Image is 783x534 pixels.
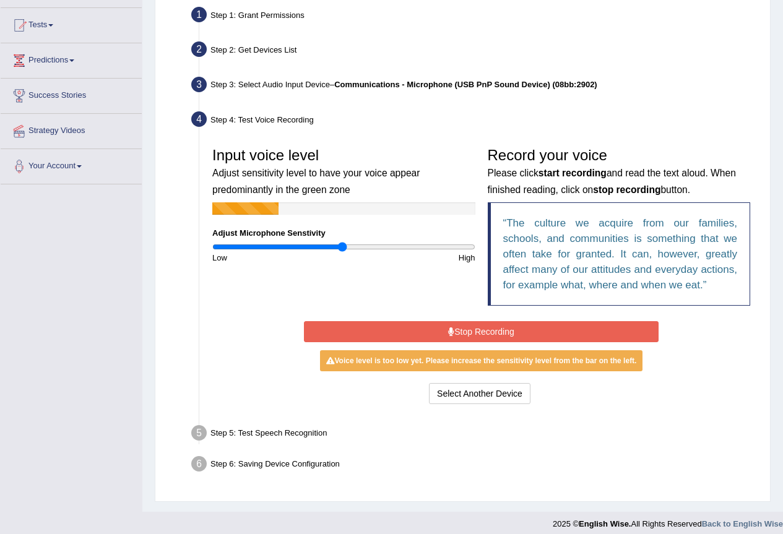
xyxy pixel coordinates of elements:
[320,350,643,371] div: Voice level is too low yet. Please increase the sensitivity level from the bar on the left.
[212,168,420,194] small: Adjust sensitivity level to have your voice appear predominantly in the green zone
[212,227,326,239] label: Adjust Microphone Senstivity
[1,114,142,145] a: Strategy Videos
[206,252,344,264] div: Low
[1,79,142,110] a: Success Stories
[503,217,738,291] q: The culture we acquire from our families, schools, and communities is something that we often tak...
[593,184,660,195] b: stop recording
[579,519,631,528] strong: English Wise.
[334,80,597,89] b: Communications - Microphone (USB PnP Sound Device) (08bb:2902)
[186,38,764,65] div: Step 2: Get Devices List
[539,168,607,178] b: start recording
[330,80,597,89] span: –
[1,8,142,39] a: Tests
[429,383,530,404] button: Select Another Device
[212,147,475,196] h3: Input voice level
[553,512,783,530] div: 2025 © All Rights Reserved
[1,43,142,74] a: Predictions
[488,147,751,196] h3: Record your voice
[488,168,736,194] small: Please click and read the text aloud. When finished reading, click on button.
[186,452,764,480] div: Step 6: Saving Device Configuration
[186,108,764,135] div: Step 4: Test Voice Recording
[1,149,142,180] a: Your Account
[344,252,481,264] div: High
[186,73,764,100] div: Step 3: Select Audio Input Device
[702,519,783,528] a: Back to English Wise
[186,421,764,449] div: Step 5: Test Speech Recognition
[304,321,659,342] button: Stop Recording
[186,3,764,30] div: Step 1: Grant Permissions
